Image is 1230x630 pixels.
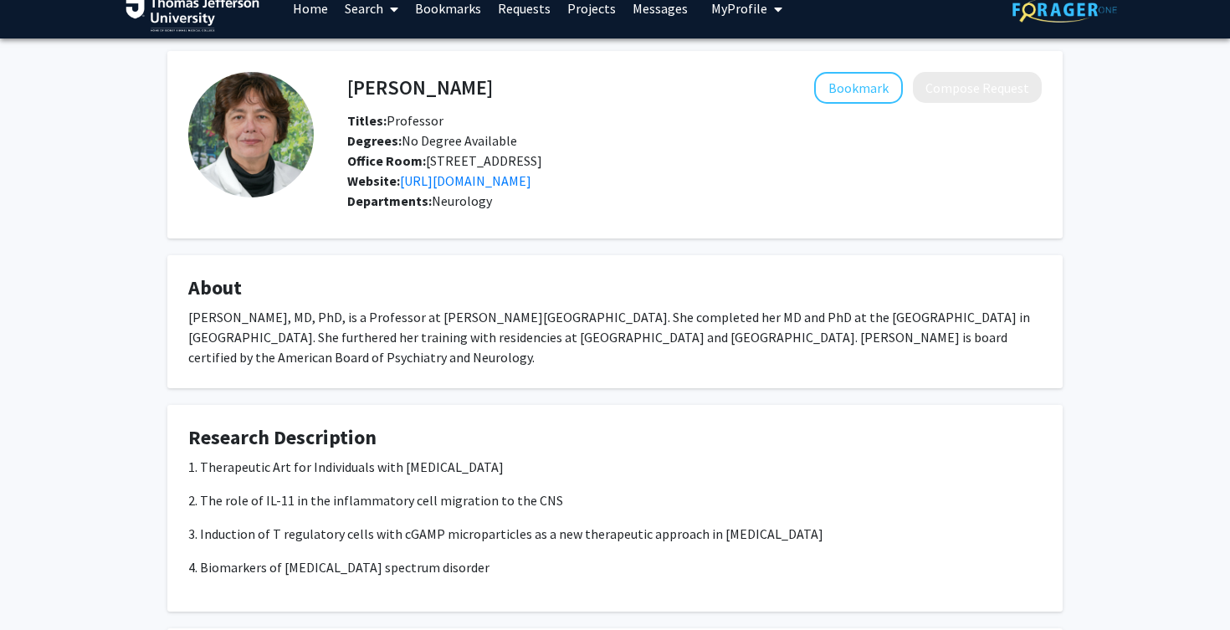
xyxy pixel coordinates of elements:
b: Office Room: [347,152,426,169]
iframe: Chat [13,555,71,617]
p: 1. Therapeutic Art for Individuals with [MEDICAL_DATA] [188,457,1042,477]
h4: About [188,276,1042,300]
b: Degrees: [347,132,402,149]
img: Profile Picture [188,72,314,197]
span: [STREET_ADDRESS] [347,152,542,169]
h4: [PERSON_NAME] [347,72,493,103]
span: No Degree Available [347,132,517,149]
p: 2. The role of IL-11 in the inflammatory cell migration to the CNS [188,490,1042,510]
p: 4. Biomarkers of [MEDICAL_DATA] spectrum disorder [188,557,1042,577]
span: Neurology [432,192,492,209]
span: Professor [347,112,443,129]
b: Departments: [347,192,432,209]
p: 3. Induction of T regulatory cells with cGAMP microparticles as a new therapeutic approach in [ME... [188,524,1042,544]
div: [PERSON_NAME], MD, PhD, is a Professor at [PERSON_NAME][GEOGRAPHIC_DATA]. She completed her MD an... [188,307,1042,367]
button: Compose Request to Silva Markovic-Plese [913,72,1042,103]
b: Website: [347,172,400,189]
h4: Research Description [188,426,1042,450]
b: Titles: [347,112,387,129]
a: Opens in a new tab [400,172,531,189]
button: Add Silva Markovic-Plese to Bookmarks [814,72,903,104]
